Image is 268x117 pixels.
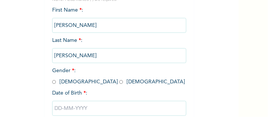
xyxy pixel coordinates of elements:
span: Date of Birth : [52,89,87,97]
input: Enter your first name [52,18,186,33]
span: Last Name : [52,38,186,58]
input: Enter your last name [52,48,186,63]
span: Gender : [DEMOGRAPHIC_DATA] [DEMOGRAPHIC_DATA] [52,68,185,84]
input: DD-MM-YYYY [52,101,186,116]
span: First Name : [52,7,186,28]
